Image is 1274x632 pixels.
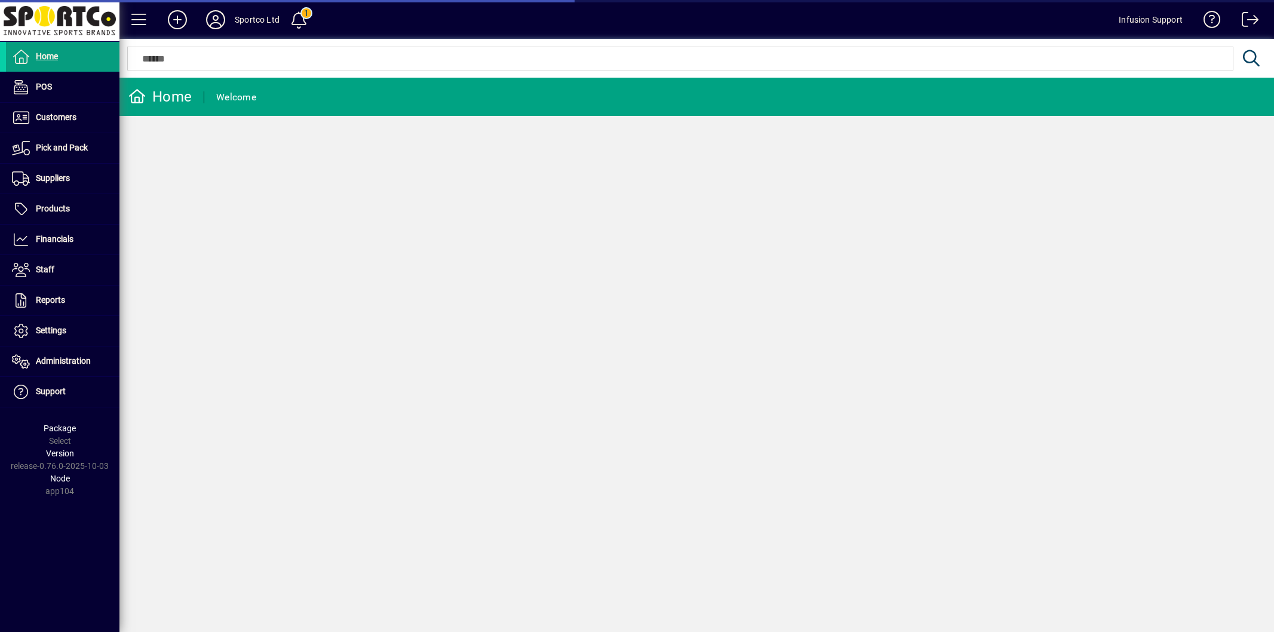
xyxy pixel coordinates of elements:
span: Version [46,449,74,458]
a: Knowledge Base [1195,2,1221,41]
button: Add [158,9,197,30]
div: Home [128,87,192,106]
a: Products [6,194,119,224]
a: Financials [6,225,119,254]
span: Staff [36,265,54,274]
div: Welcome [216,88,256,107]
a: Support [6,377,119,407]
span: Settings [36,326,66,335]
a: Administration [6,346,119,376]
a: Settings [6,316,119,346]
a: Logout [1233,2,1259,41]
span: Reports [36,295,65,305]
a: POS [6,72,119,102]
span: Home [36,51,58,61]
a: Customers [6,103,119,133]
a: Reports [6,286,119,315]
span: Customers [36,112,76,122]
span: Administration [36,356,91,366]
span: Support [36,386,66,396]
button: Profile [197,9,235,30]
span: Package [44,424,76,433]
span: Pick and Pack [36,143,88,152]
div: Sportco Ltd [235,10,280,29]
a: Suppliers [6,164,119,194]
span: Products [36,204,70,213]
div: Infusion Support [1119,10,1183,29]
a: Pick and Pack [6,133,119,163]
span: POS [36,82,52,91]
span: Node [50,474,70,483]
span: Suppliers [36,173,70,183]
span: Financials [36,234,73,244]
a: Staff [6,255,119,285]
